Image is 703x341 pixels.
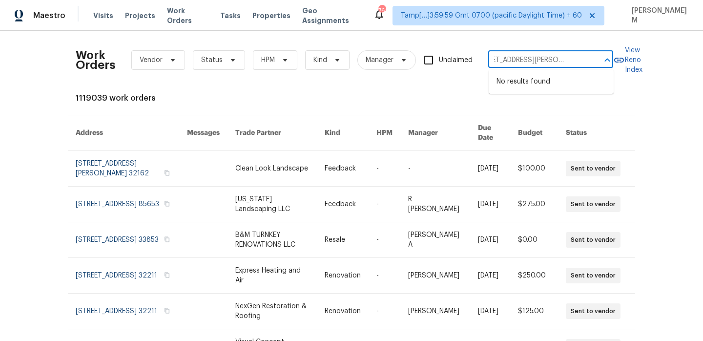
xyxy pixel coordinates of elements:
td: - [369,187,400,222]
th: Status [558,115,635,151]
span: Kind [313,55,327,65]
td: Feedback [317,187,369,222]
td: - [369,258,400,294]
button: Copy Address [163,306,171,315]
th: Kind [317,115,369,151]
button: Copy Address [163,271,171,279]
td: - [369,222,400,258]
td: Express Heating and Air [227,258,317,294]
td: [PERSON_NAME] [400,258,470,294]
td: Clean Look Landscape [227,151,317,187]
span: Tamp[…]3:59:59 Gmt 0700 (pacific Daylight Time) + 60 [401,11,582,21]
input: Enter in an address [488,53,586,68]
td: B&M TURNKEY RENOVATIONS LLC [227,222,317,258]
td: Feedback [317,151,369,187]
button: Copy Address [163,235,171,244]
span: Vendor [140,55,163,65]
span: HPM [261,55,275,65]
button: Copy Address [163,169,171,177]
div: 769 [378,6,385,16]
span: Manager [366,55,393,65]
td: Resale [317,222,369,258]
div: 1119039 work orders [76,93,627,103]
th: Manager [400,115,470,151]
td: [PERSON_NAME] A [400,222,470,258]
th: Due Date [470,115,510,151]
td: - [369,294,400,329]
a: View Reno Index [613,45,642,75]
span: Tasks [220,12,241,19]
span: Properties [252,11,290,21]
span: Status [201,55,223,65]
th: Budget [510,115,558,151]
span: Unclaimed [439,55,473,65]
td: - [400,151,470,187]
td: Renovation [317,294,369,329]
h2: Work Orders [76,50,116,70]
td: R [PERSON_NAME] [400,187,470,222]
span: Projects [125,11,155,21]
span: Visits [93,11,113,21]
div: No results found [489,70,614,94]
span: Work Orders [167,6,208,25]
span: Maestro [33,11,65,21]
td: - [369,151,400,187]
button: Close [600,53,614,67]
td: [US_STATE] Landscaping LLC [227,187,317,222]
td: NexGen Restoration & Roofing [227,294,317,329]
span: [PERSON_NAME] M [628,6,688,25]
span: Geo Assignments [302,6,362,25]
th: Messages [179,115,227,151]
th: HPM [369,115,400,151]
td: Renovation [317,258,369,294]
td: [PERSON_NAME] [400,294,470,329]
button: Copy Address [163,199,171,208]
th: Address [68,115,179,151]
th: Trade Partner [227,115,317,151]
